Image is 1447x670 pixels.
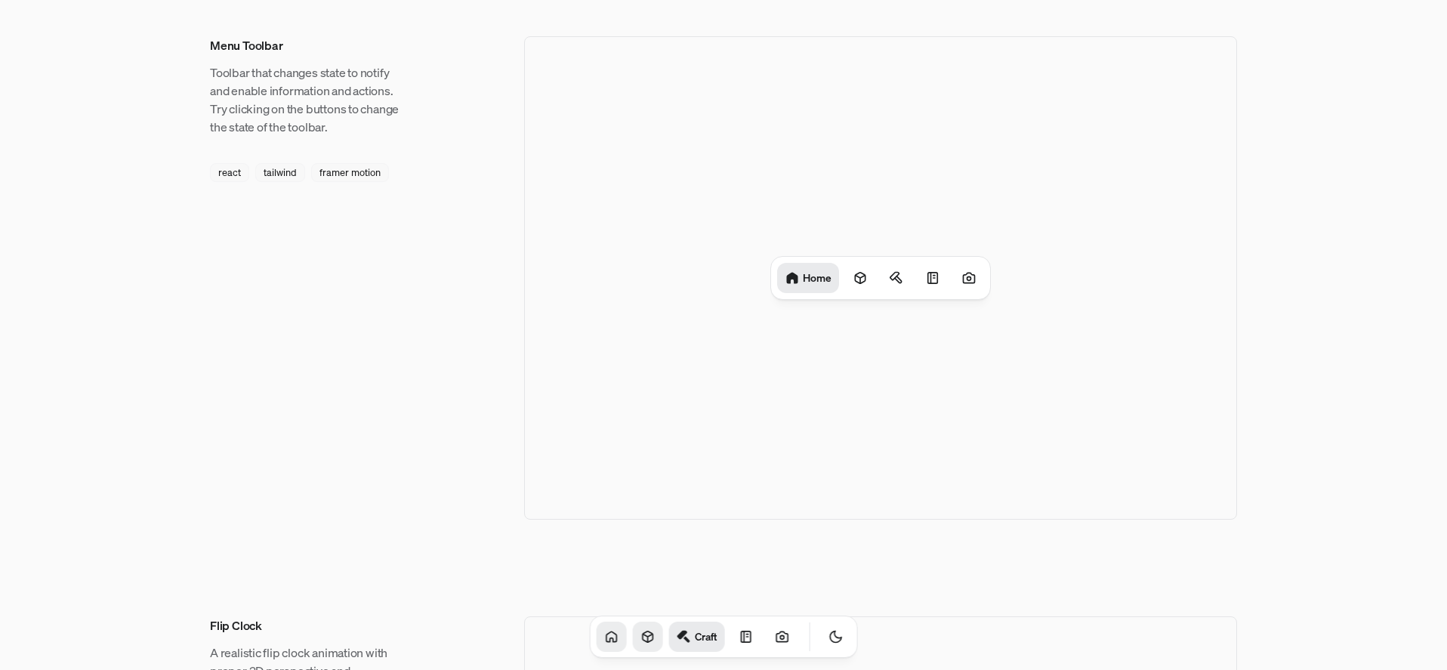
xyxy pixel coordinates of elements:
[210,163,249,182] div: react
[210,63,403,136] p: Toolbar that changes state to notify and enable information and actions. Try clicking on the butt...
[311,163,389,182] div: framer motion
[669,622,725,652] a: Craft
[255,163,305,182] div: tailwind
[210,36,403,54] h3: Menu Toolbar
[803,270,831,285] h1: Home
[820,622,850,652] button: Toggle Theme
[210,616,403,634] h3: Flip Clock
[695,629,717,644] h1: Craft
